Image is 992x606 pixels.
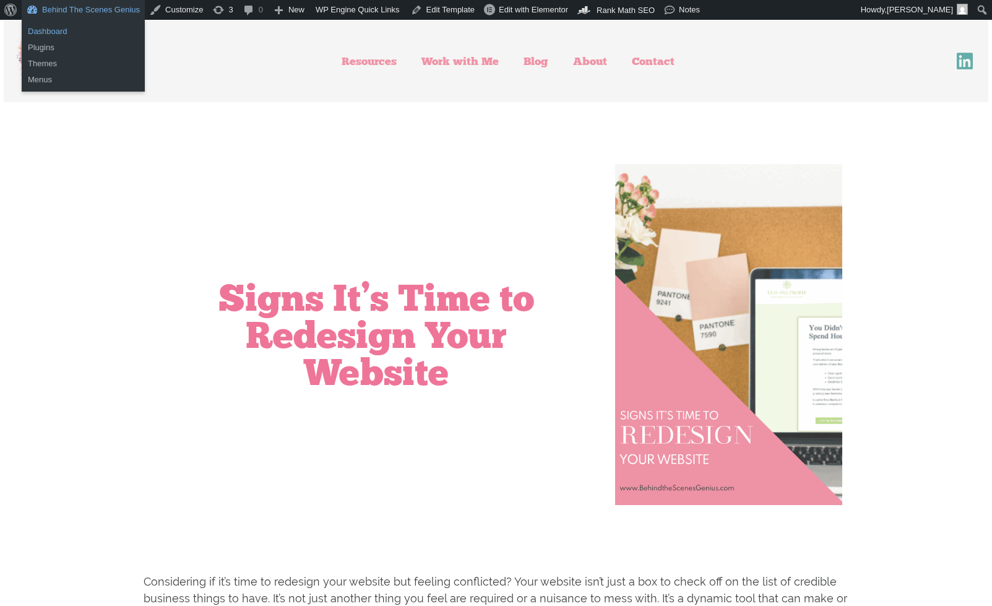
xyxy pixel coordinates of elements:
a: Resources [329,47,409,76]
a: Dashboard [22,24,145,40]
a: Contact [619,47,687,76]
a: Plugins [22,40,145,56]
a: About [561,47,619,76]
a: Themes [22,56,145,72]
span: [PERSON_NAME] [887,5,953,14]
a: Menus [22,72,145,88]
a: Work with Me [409,47,511,76]
span: Rank Math SEO [597,6,655,15]
span: Edit with Elementor [499,5,568,14]
ul: Behind The Scenes Genius [22,20,145,59]
a: Blog [511,47,561,76]
img: Redesign Your Website [615,164,843,505]
h1: Signs It’s Time to Redesign Your Website [181,279,572,391]
ul: Behind The Scenes Genius [22,52,145,92]
nav: Menu [155,47,861,76]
